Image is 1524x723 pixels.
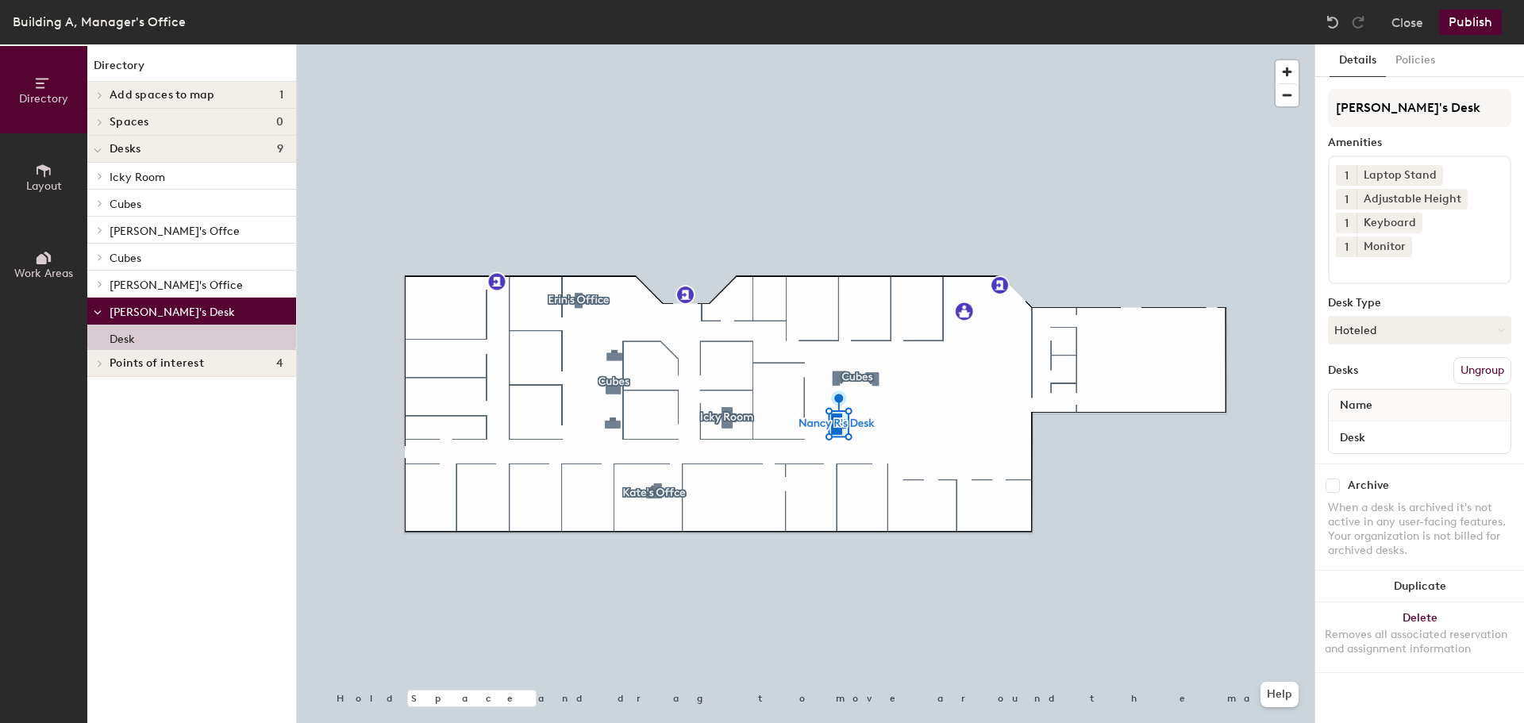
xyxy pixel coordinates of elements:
button: 1 [1336,213,1357,233]
div: Laptop Stand [1357,165,1443,186]
span: [PERSON_NAME]'s Desk [110,306,235,319]
span: Directory [19,92,68,106]
span: 1 [1345,191,1349,208]
h1: Directory [87,57,296,82]
button: Policies [1386,44,1445,77]
span: Add spaces to map [110,89,215,102]
span: 1 [1345,239,1349,256]
div: Desk Type [1328,297,1511,310]
div: Adjustable Height [1357,189,1468,210]
span: 1 [1345,215,1349,232]
span: [PERSON_NAME]'s Offce [110,225,240,238]
span: Points of interest [110,357,204,370]
span: Spaces [110,116,149,129]
button: 1 [1336,165,1357,186]
button: DeleteRemoves all associated reservation and assignment information [1315,602,1524,672]
button: Close [1391,10,1423,35]
span: 1 [279,89,283,102]
div: Desks [1328,364,1358,377]
span: Desks [110,143,140,156]
input: Unnamed desk [1332,426,1507,448]
button: Ungroup [1453,357,1511,384]
button: Help [1260,682,1299,707]
span: 1 [1345,167,1349,184]
img: Redo [1350,14,1366,30]
span: Name [1332,391,1380,420]
button: Publish [1439,10,1502,35]
div: When a desk is archived it's not active in any user-facing features. Your organization is not bil... [1328,501,1511,558]
span: 4 [276,357,283,370]
button: Details [1330,44,1386,77]
span: Cubes [110,198,141,211]
button: 1 [1336,237,1357,257]
div: Monitor [1357,237,1412,257]
div: Keyboard [1357,213,1422,233]
div: Amenities [1328,137,1511,149]
div: Building A, Manager's Office [13,12,186,32]
div: Removes all associated reservation and assignment information [1325,628,1514,656]
button: 1 [1336,189,1357,210]
span: Layout [26,179,62,193]
span: Cubes [110,252,141,265]
button: Duplicate [1315,571,1524,602]
div: Archive [1348,479,1389,492]
img: Undo [1325,14,1341,30]
span: [PERSON_NAME]'s Office [110,279,243,292]
span: 9 [277,143,283,156]
p: Desk [110,328,135,346]
span: Work Areas [14,267,73,280]
span: Icky Room [110,171,165,184]
span: 0 [276,116,283,129]
button: Hoteled [1328,316,1511,344]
